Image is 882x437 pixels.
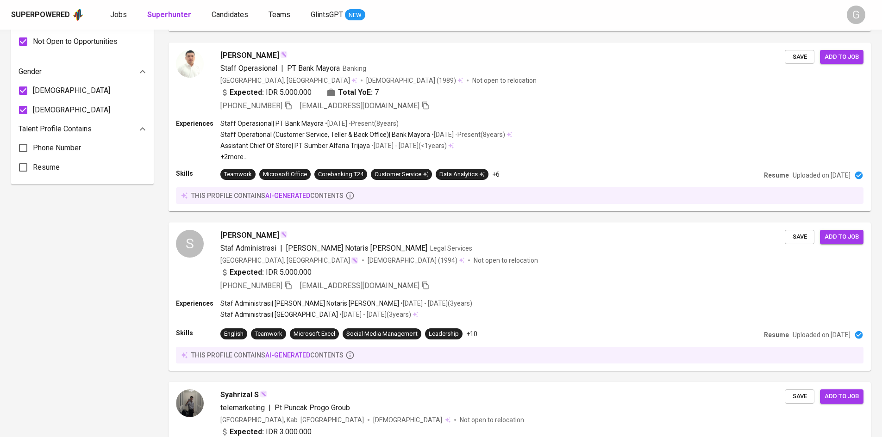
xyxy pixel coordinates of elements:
[220,389,259,400] span: Syahrizal S
[785,50,814,64] button: Save
[33,142,81,154] span: Phone Number
[269,9,292,21] a: Teams
[472,76,537,85] p: Not open to relocation
[785,230,814,244] button: Save
[147,9,193,21] a: Superhunter
[33,85,110,96] span: [DEMOGRAPHIC_DATA]
[764,330,789,339] p: Resume
[825,391,859,402] span: Add to job
[825,232,859,242] span: Add to job
[318,170,363,179] div: Corebanking T24
[764,171,789,180] p: Resume
[286,244,427,252] span: [PERSON_NAME] Notaris [PERSON_NAME]
[281,63,283,74] span: |
[230,267,264,278] b: Expected:
[345,11,365,20] span: NEW
[373,415,444,425] span: [DEMOGRAPHIC_DATA]
[474,256,538,265] p: Not open to relocation
[176,169,220,178] p: Skills
[269,10,290,19] span: Teams
[785,389,814,404] button: Save
[338,310,411,319] p: • [DATE] - [DATE] ( 3 years )
[460,415,524,425] p: Not open to relocation
[224,330,244,339] div: English
[220,64,277,73] span: Staff Operasional
[33,36,118,47] span: Not Open to Opportunities
[33,162,60,173] span: Resume
[220,403,265,412] span: telemarketing
[191,191,344,200] p: this profile contains contents
[260,390,267,398] img: magic_wand.svg
[789,391,810,402] span: Save
[220,130,430,139] p: Staff Operational (Customer Service, Teller & Back Office) | Bank Mayora
[220,119,324,128] p: Staff Operasional | PT Bank Mayora
[370,141,447,150] p: • [DATE] - [DATE] ( <1 years )
[212,10,248,19] span: Candidates
[176,50,204,78] img: df7acacbc150cfc66bb3a92564bbf92c.jpg
[220,230,279,241] span: [PERSON_NAME]
[224,170,252,179] div: Teamwork
[430,245,472,252] span: Legal Services
[287,64,340,73] span: PT Bank Mayora
[429,330,459,339] div: Leadership
[176,299,220,308] p: Experiences
[439,170,485,179] div: Data Analytics
[368,256,464,265] div: (1994)
[19,62,146,81] div: Gender
[351,257,358,264] img: magic_wand.svg
[220,281,282,290] span: [PHONE_NUMBER]
[255,330,282,339] div: Teamwork
[300,101,419,110] span: [EMAIL_ADDRESS][DOMAIN_NAME]
[19,66,42,77] p: Gender
[191,351,344,360] p: this profile contains contents
[147,10,191,19] b: Superhunter
[399,299,472,308] p: • [DATE] - [DATE] ( 3 years )
[311,10,343,19] span: GlintsGPT
[263,170,307,179] div: Microsoft Office
[280,231,288,238] img: magic_wand.svg
[366,76,437,85] span: [DEMOGRAPHIC_DATA]
[847,6,865,24] div: G
[220,87,312,98] div: IDR 5.000.000
[220,244,276,252] span: Staf Administrasi
[311,9,365,21] a: GlintsGPT NEW
[19,120,146,138] div: Talent Profile Contains
[825,52,859,62] span: Add to job
[11,10,70,20] div: Superpowered
[212,9,250,21] a: Candidates
[368,256,438,265] span: [DEMOGRAPHIC_DATA]
[343,65,366,72] span: Banking
[169,43,871,211] a: [PERSON_NAME]Staff Operasional|PT Bank MayoraBanking[GEOGRAPHIC_DATA], [GEOGRAPHIC_DATA][DEMOGRAP...
[110,10,127,19] span: Jobs
[220,101,282,110] span: [PHONE_NUMBER]
[300,281,419,290] span: [EMAIL_ADDRESS][DOMAIN_NAME]
[220,310,338,319] p: Staf Administrasi | [GEOGRAPHIC_DATA]
[820,389,863,404] button: Add to job
[789,232,810,242] span: Save
[492,170,500,179] p: +6
[33,105,110,116] span: [DEMOGRAPHIC_DATA]
[324,119,399,128] p: • [DATE] - Present ( 8 years )
[269,402,271,413] span: |
[275,403,350,412] span: Pt Puncak Progo Groub
[220,299,399,308] p: Staf Administrasi | [PERSON_NAME] Notaris [PERSON_NAME]
[220,256,358,265] div: [GEOGRAPHIC_DATA], [GEOGRAPHIC_DATA]
[793,330,851,339] p: Uploaded on [DATE]
[169,222,871,371] a: S[PERSON_NAME]Staf Administrasi|[PERSON_NAME] Notaris [PERSON_NAME]Legal Services[GEOGRAPHIC_DATA...
[789,52,810,62] span: Save
[346,330,418,339] div: Social Media Management
[265,351,310,359] span: AI-generated
[220,415,364,425] div: [GEOGRAPHIC_DATA], Kab. [GEOGRAPHIC_DATA]
[11,8,84,22] a: Superpoweredapp logo
[366,76,463,85] div: (1989)
[19,123,92,135] p: Talent Profile Contains
[375,87,379,98] span: 7
[265,192,310,199] span: AI-generated
[430,130,505,139] p: • [DATE] - Present ( 8 years )
[220,152,512,161] p: +2 more ...
[220,141,370,150] p: Assistant Chief Of Store | PT Sumber Alfaria Trijaya
[820,50,863,64] button: Add to job
[294,330,335,339] div: Microsoft Excel
[176,328,220,338] p: Skills
[110,9,129,21] a: Jobs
